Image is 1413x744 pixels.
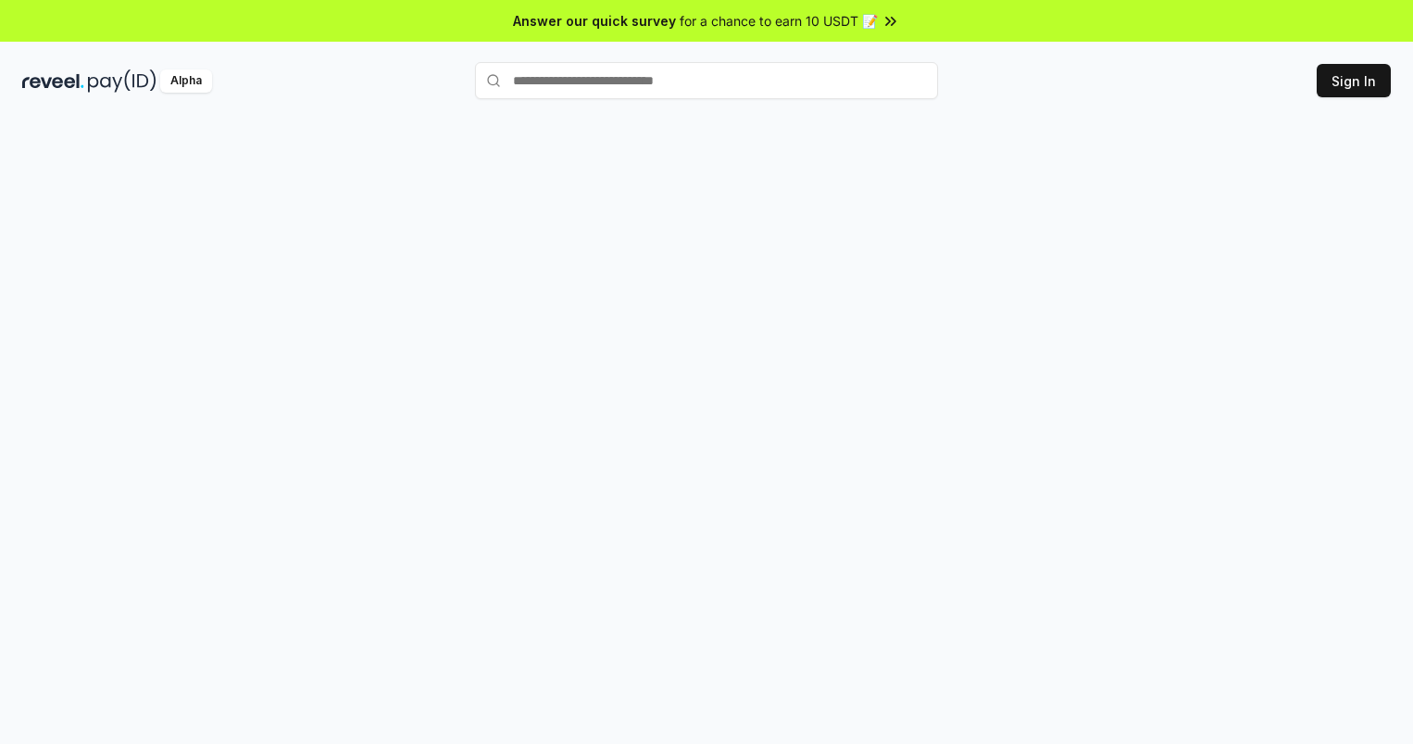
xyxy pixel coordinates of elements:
span: Answer our quick survey [513,11,676,31]
img: reveel_dark [22,69,84,93]
div: Alpha [160,69,212,93]
span: for a chance to earn 10 USDT 📝 [680,11,878,31]
button: Sign In [1317,64,1391,97]
img: pay_id [88,69,156,93]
